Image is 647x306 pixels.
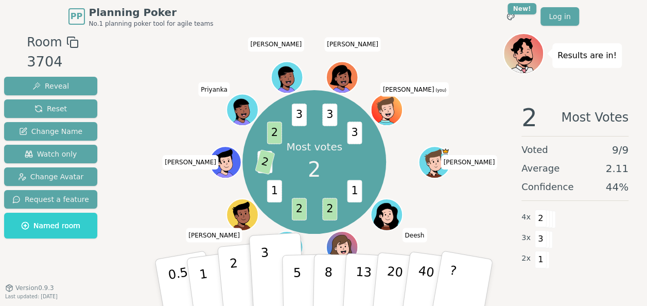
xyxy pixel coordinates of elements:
span: Voted [521,143,548,157]
span: 2 [291,198,306,220]
button: Watch only [4,145,97,163]
span: Reveal [32,81,69,91]
span: 3 [322,104,337,126]
span: Click to change your name [380,82,449,96]
p: 3 [260,245,271,301]
span: Last updated: [DATE] [5,294,58,299]
span: Click to change your name [198,82,230,96]
span: 2 [267,122,282,144]
a: Log in [540,7,579,26]
span: 1 [347,180,362,202]
button: Change Name [4,122,97,141]
span: 3 [347,122,362,144]
p: Most votes [286,140,342,154]
span: Click to change your name [248,37,304,52]
span: 1 [535,251,547,268]
span: 2.11 [605,161,628,176]
span: Click to change your name [162,155,219,169]
div: 3704 [27,52,78,73]
span: 2 [255,149,275,175]
span: Version 0.9.3 [15,284,54,292]
span: 3 x [521,232,531,244]
span: 4 x [521,212,531,223]
span: Click to change your name [324,37,381,52]
button: Version0.9.3 [5,284,54,292]
span: (you) [434,88,446,92]
span: 3 [291,104,306,126]
span: Planning Poker [89,5,214,20]
span: 44 % [606,180,628,194]
span: Average [521,161,559,176]
p: Results are in! [557,48,617,63]
button: Click to change your avatar [372,95,401,125]
span: 2 [535,210,547,227]
button: Reset [4,99,97,118]
span: Change Avatar [18,172,84,182]
span: Change Name [19,126,82,137]
span: Click to change your name [186,228,242,242]
span: 2 [521,105,537,130]
span: Confidence [521,180,573,194]
span: No.1 planning poker tool for agile teams [89,20,214,28]
span: PP [71,10,82,23]
span: Most Votes [561,105,628,130]
span: Click to change your name [441,155,497,169]
span: 9 / 9 [612,143,628,157]
button: Reveal [4,77,97,95]
span: Watch only [25,149,77,159]
span: Room [27,33,62,52]
span: 3 [535,230,547,248]
button: Change Avatar [4,167,97,186]
span: 2 [308,154,321,185]
button: Named room [4,213,97,239]
span: Reset [34,104,67,114]
span: 2 [322,198,337,220]
div: New! [508,3,537,14]
span: Named room [21,220,80,231]
span: Request a feature [12,194,89,205]
button: New! [501,7,520,26]
span: Click to change your name [402,228,427,242]
span: 2 x [521,253,531,264]
a: PPPlanning PokerNo.1 planning poker tool for agile teams [68,5,214,28]
button: Request a feature [4,190,97,209]
span: 1 [267,180,282,202]
span: Colin is the host [441,147,449,155]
